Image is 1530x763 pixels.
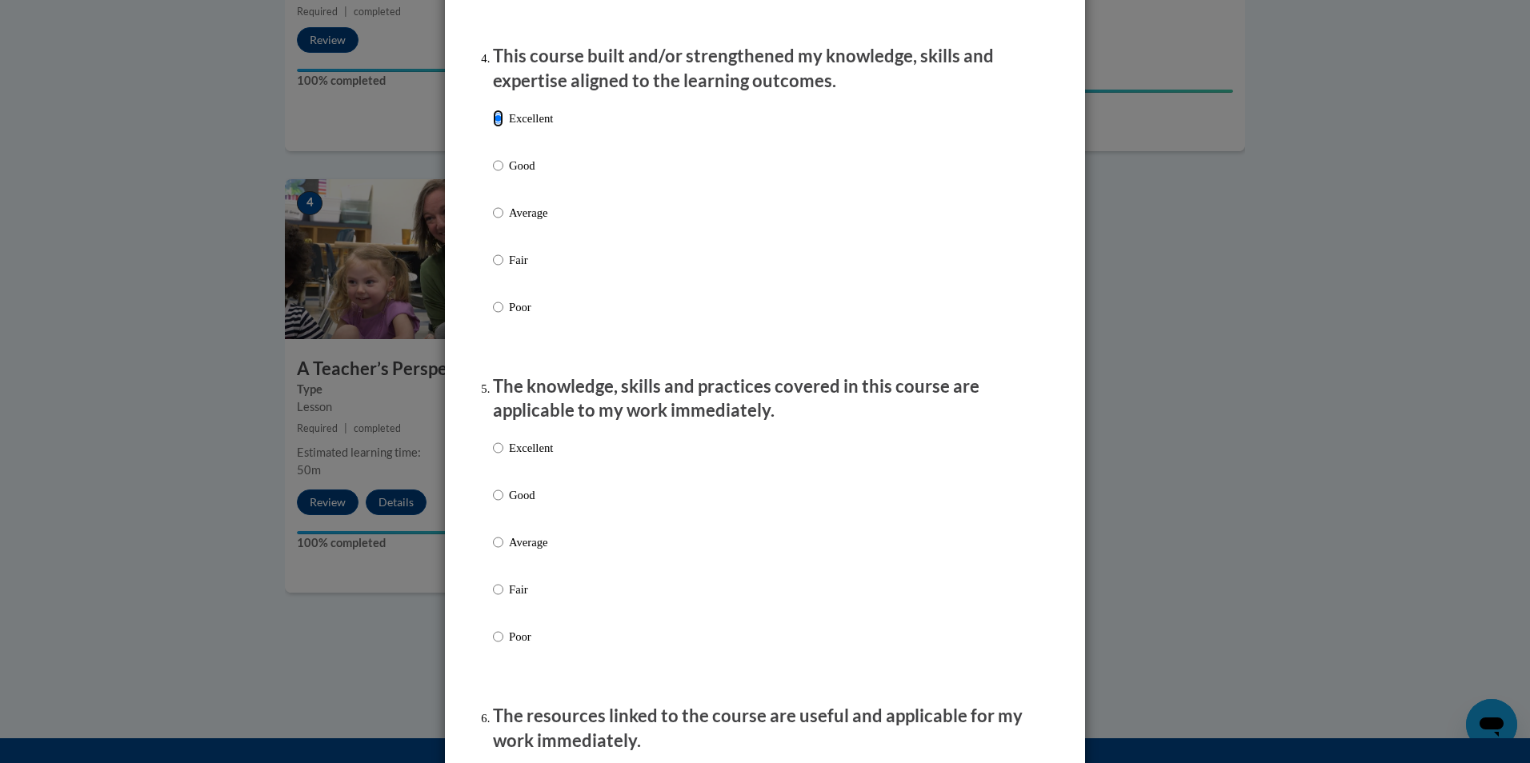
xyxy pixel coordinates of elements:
input: Good [493,157,503,174]
input: Average [493,204,503,222]
p: The knowledge, skills and practices covered in this course are applicable to my work immediately. [493,374,1037,424]
p: The resources linked to the course are useful and applicable for my work immediately. [493,704,1037,753]
p: Good [509,157,553,174]
p: Average [509,533,553,551]
input: Poor [493,628,503,645]
p: Excellent [509,439,553,457]
p: Poor [509,628,553,645]
input: Poor [493,298,503,316]
p: Poor [509,298,553,316]
input: Excellent [493,439,503,457]
input: Good [493,486,503,504]
p: Excellent [509,110,553,127]
p: This course built and/or strengthened my knowledge, skills and expertise aligned to the learning ... [493,44,1037,94]
p: Fair [509,581,553,598]
p: Good [509,486,553,504]
input: Excellent [493,110,503,127]
p: Average [509,204,553,222]
input: Fair [493,581,503,598]
p: Fair [509,251,553,269]
input: Fair [493,251,503,269]
input: Average [493,533,503,551]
